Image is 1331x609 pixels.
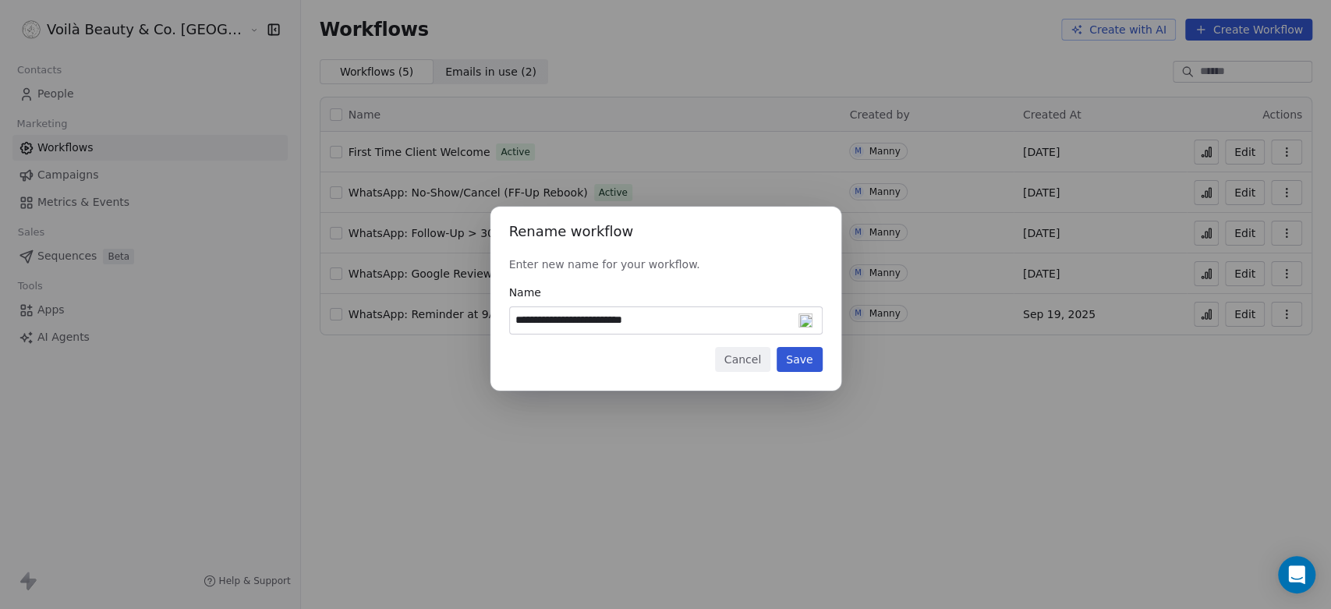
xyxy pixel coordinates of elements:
[509,257,823,272] p: Enter new name for your workflow.
[777,347,822,372] button: Save
[715,347,770,372] button: Cancel
[509,225,823,241] h1: Rename workflow
[798,313,812,328] img: 19.png
[509,285,823,300] span: Name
